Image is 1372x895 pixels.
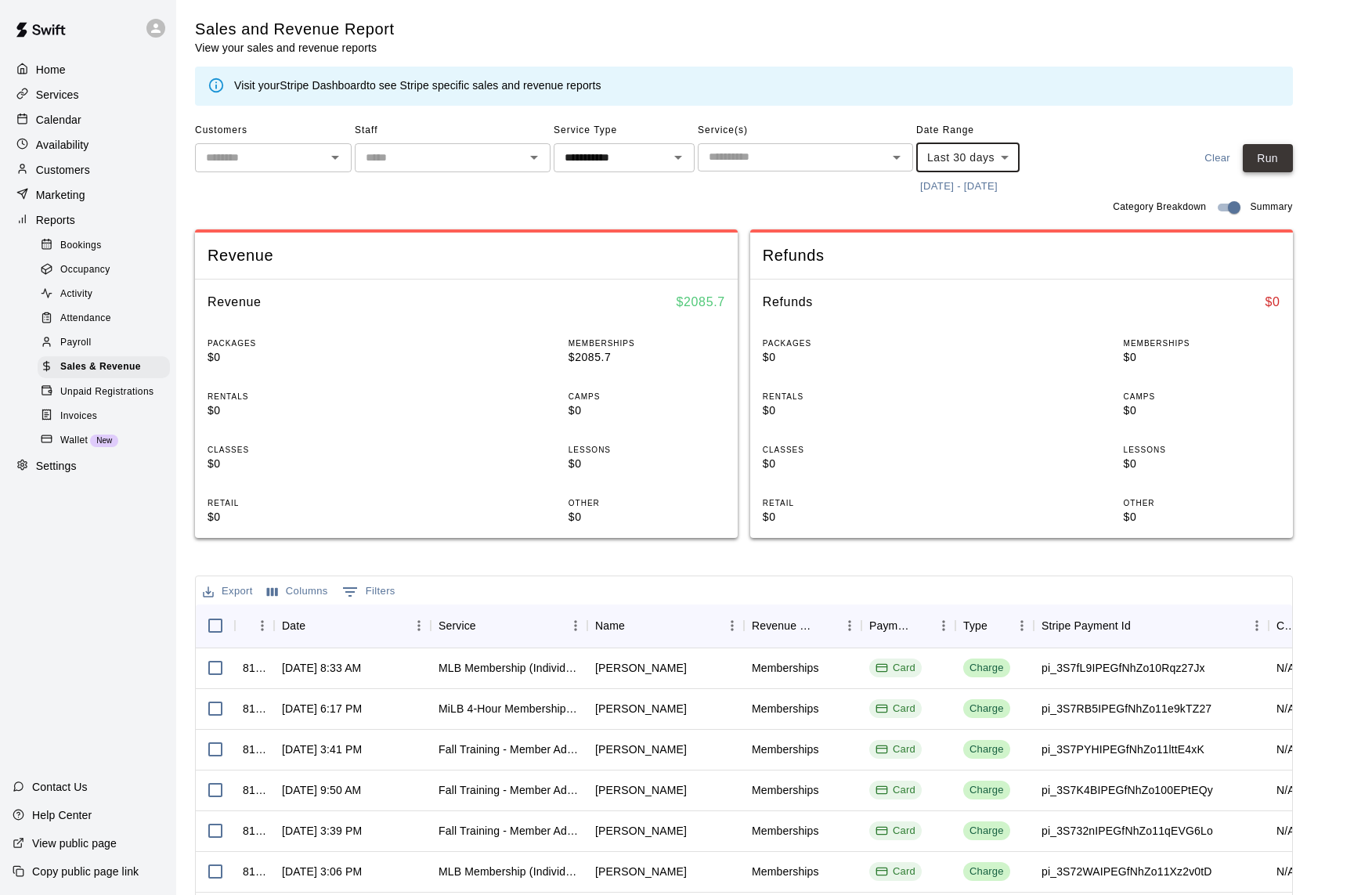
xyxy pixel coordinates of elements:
div: N/A [1276,742,1295,757]
div: pi_3S7PYHIPEGfNhZo11lttE4xK [1042,742,1204,757]
p: MEMBERSHIPS [1124,337,1280,349]
span: Refunds [763,245,1280,266]
span: Occupancy [60,262,110,278]
p: Marketing [36,187,85,203]
button: Menu [407,614,431,637]
span: Staff [355,118,551,143]
a: Calendar [13,108,164,132]
a: Services [13,83,164,106]
button: Open [667,146,689,168]
div: 815945 [243,742,266,757]
h6: Refunds [763,292,813,312]
div: Payment Method [869,604,910,648]
button: Menu [1245,614,1269,637]
span: Wallet [60,433,88,449]
div: Unpaid Registrations [38,381,170,403]
button: Show filters [338,579,399,604]
p: CLASSES [763,444,919,456]
div: WalletNew [38,430,170,452]
div: Coupon [1276,604,1302,648]
div: Brad Cage [595,660,687,676]
div: Theodore Kim [595,864,687,879]
div: Marketing [13,183,164,207]
span: Attendance [60,311,111,327]
p: $0 [763,402,919,419]
a: Invoices [38,404,176,428]
p: PACKAGES [208,337,364,349]
p: Settings [36,458,77,474]
p: Help Center [32,807,92,823]
div: Card [876,661,915,676]
div: 814526 [243,823,266,839]
p: $0 [1124,456,1280,472]
span: Activity [60,287,92,302]
p: $0 [208,456,364,472]
div: Charge [969,702,1004,716]
button: Run [1243,144,1293,173]
p: Calendar [36,112,81,128]
div: Sep 15, 2025 at 8:33 AM [282,660,361,676]
div: Bookings [38,235,170,257]
p: $0 [569,509,725,525]
p: Home [36,62,66,78]
span: Service Type [554,118,695,143]
div: Charge [969,742,1004,757]
div: Card [876,864,915,879]
a: Stripe Dashboard [280,79,366,92]
p: MEMBERSHIPS [569,337,725,349]
p: Copy public page link [32,864,139,879]
div: Memberships [752,823,819,839]
div: 816246 [243,701,266,716]
div: Memberships [752,701,819,716]
span: New [90,436,118,445]
span: Bookings [60,238,102,254]
a: Home [13,58,164,81]
p: $0 [763,456,919,472]
button: Sort [625,615,647,637]
span: Revenue [208,245,725,266]
p: $0 [1124,349,1280,366]
div: pi_3S7RB5IPEGfNhZo11e9kTZ27 [1042,701,1211,716]
div: Name [587,604,744,648]
p: LESSONS [1124,444,1280,456]
a: Attendance [38,307,176,331]
div: Redding Duncan [595,823,687,839]
span: Date Range [916,118,1053,143]
div: pi_3S7K4BIPEGfNhZo100EPtEQy [1042,782,1213,798]
button: Sort [816,615,838,637]
button: Select columns [263,579,332,604]
div: Reports [13,208,164,232]
div: Sep 13, 2025 at 3:39 PM [282,823,362,839]
div: N/A [1276,782,1295,798]
button: Sort [987,615,1009,637]
div: Date [282,604,305,648]
p: Reports [36,212,75,228]
button: Menu [564,614,587,637]
div: Revenue Category [752,604,816,648]
p: $2085.7 [569,349,725,366]
span: Invoices [60,409,97,424]
div: Type [963,604,987,648]
p: CAMPS [1124,391,1280,402]
p: $0 [763,509,919,525]
h6: $ 0 [1265,292,1280,312]
div: Sep 14, 2025 at 6:17 PM [282,701,362,716]
div: Type [955,604,1034,648]
p: RETAIL [208,497,364,509]
div: pi_3S732nIPEGfNhZo11qEVG6Lo [1042,823,1213,839]
button: Menu [251,614,274,637]
div: Last 30 days [916,143,1020,172]
div: N/A [1276,701,1295,716]
div: Stripe Payment Id [1042,604,1131,648]
div: Sep 14, 2025 at 9:50 AM [282,782,361,798]
p: CAMPS [569,391,725,402]
div: Memberships [752,864,819,879]
a: Activity [38,283,176,307]
div: Service [431,604,587,648]
button: Menu [932,614,955,637]
div: pi_3S7fL9IPEGfNhZo10Rqz27Jx [1042,660,1205,676]
p: OTHER [569,497,725,509]
div: N/A [1276,864,1295,879]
